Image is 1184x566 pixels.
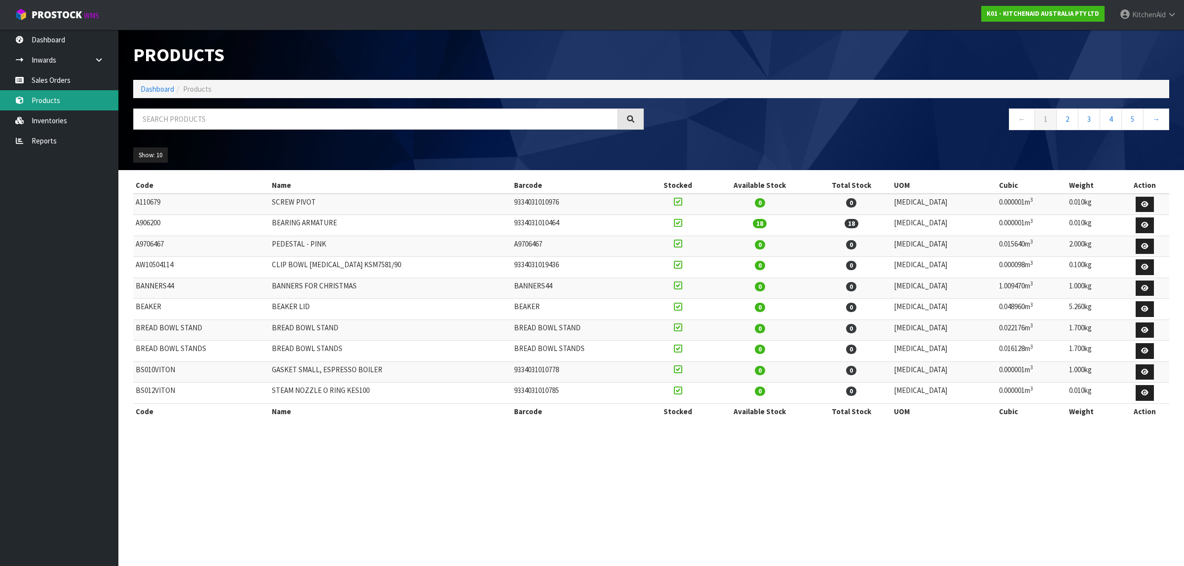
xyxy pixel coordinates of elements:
[512,319,648,341] td: BREAD BOWL STAND
[997,319,1067,341] td: 0.022176m
[997,194,1067,215] td: 0.000001m
[269,236,512,257] td: PEDESTAL - PINK
[269,215,512,236] td: BEARING ARMATURE
[133,194,269,215] td: A110679
[997,403,1067,419] th: Cubic
[133,361,269,383] td: BS010VITON
[269,257,512,278] td: CLIP BOWL [MEDICAL_DATA] KSM7581/90
[997,341,1067,362] td: 0.016128m
[32,8,82,21] span: ProStock
[846,282,856,291] span: 0
[891,319,997,341] td: [MEDICAL_DATA]
[269,299,512,320] td: BEAKER LID
[891,341,997,362] td: [MEDICAL_DATA]
[997,299,1067,320] td: 0.048960m
[755,345,765,354] span: 0
[512,278,648,299] td: BANNERS44
[1009,108,1035,130] a: ←
[15,8,27,21] img: cube-alt.png
[512,403,648,419] th: Barcode
[755,366,765,375] span: 0
[845,219,858,228] span: 18
[133,147,168,163] button: Show: 10
[1067,215,1120,236] td: 0.010kg
[512,361,648,383] td: 9334031010778
[997,361,1067,383] td: 0.000001m
[1067,177,1120,193] th: Weight
[1030,343,1033,350] sup: 3
[269,319,512,341] td: BREAD BOWL STAND
[755,261,765,270] span: 0
[755,240,765,249] span: 0
[269,383,512,404] td: STEAM NOZZLE O RING KES100
[846,261,856,270] span: 0
[1035,108,1057,130] a: 1
[512,194,648,215] td: 9334031010976
[1100,108,1122,130] a: 4
[1067,257,1120,278] td: 0.100kg
[1120,403,1169,419] th: Action
[846,345,856,354] span: 0
[846,240,856,249] span: 0
[753,219,767,228] span: 18
[891,236,997,257] td: [MEDICAL_DATA]
[183,84,212,94] span: Products
[846,324,856,333] span: 0
[269,278,512,299] td: BANNERS FOR CHRISTMAS
[997,278,1067,299] td: 1.009470m
[812,177,891,193] th: Total Stock
[755,303,765,312] span: 0
[133,44,644,65] h1: Products
[708,403,811,419] th: Available Stock
[648,177,708,193] th: Stocked
[1120,177,1169,193] th: Action
[1030,364,1033,371] sup: 3
[133,299,269,320] td: BEAKER
[891,278,997,299] td: [MEDICAL_DATA]
[1067,194,1120,215] td: 0.010kg
[133,383,269,404] td: BS012VITON
[133,108,618,130] input: Search products
[755,282,765,291] span: 0
[269,341,512,362] td: BREAD BOWL STANDS
[512,215,648,236] td: 9334031010464
[891,361,997,383] td: [MEDICAL_DATA]
[1067,236,1120,257] td: 2.000kg
[1030,217,1033,224] sup: 3
[1067,341,1120,362] td: 1.700kg
[1030,196,1033,203] sup: 3
[269,403,512,419] th: Name
[1067,403,1120,419] th: Weight
[512,236,648,257] td: A9706467
[755,198,765,208] span: 0
[133,177,269,193] th: Code
[1132,10,1166,19] span: KitchenAid
[891,215,997,236] td: [MEDICAL_DATA]
[1078,108,1100,130] a: 3
[846,366,856,375] span: 0
[846,303,856,312] span: 0
[512,341,648,362] td: BREAD BOWL STANDS
[891,257,997,278] td: [MEDICAL_DATA]
[891,383,997,404] td: [MEDICAL_DATA]
[812,403,891,419] th: Total Stock
[133,236,269,257] td: A9706467
[512,177,648,193] th: Barcode
[133,257,269,278] td: AW10504114
[512,299,648,320] td: BEAKER
[133,319,269,341] td: BREAD BOWL STAND
[133,341,269,362] td: BREAD BOWL STANDS
[1067,383,1120,404] td: 0.010kg
[1067,361,1120,383] td: 1.000kg
[1030,280,1033,287] sup: 3
[708,177,811,193] th: Available Stock
[997,215,1067,236] td: 0.000001m
[269,194,512,215] td: SCREW PIVOT
[659,108,1169,133] nav: Page navigation
[891,177,997,193] th: UOM
[891,194,997,215] td: [MEDICAL_DATA]
[891,299,997,320] td: [MEDICAL_DATA]
[512,257,648,278] td: 9334031019436
[133,215,269,236] td: A906200
[987,9,1099,18] strong: K01 - KITCHENAID AUSTRALIA PTY LTD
